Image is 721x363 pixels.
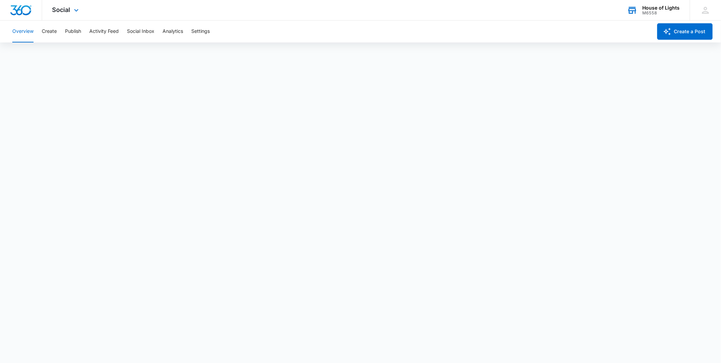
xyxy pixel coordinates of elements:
[127,21,154,42] button: Social Inbox
[65,21,81,42] button: Publish
[643,11,680,15] div: account id
[52,6,70,13] span: Social
[643,5,680,11] div: account name
[89,21,119,42] button: Activity Feed
[42,21,57,42] button: Create
[163,21,183,42] button: Analytics
[657,23,713,40] button: Create a Post
[191,21,210,42] button: Settings
[12,21,34,42] button: Overview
